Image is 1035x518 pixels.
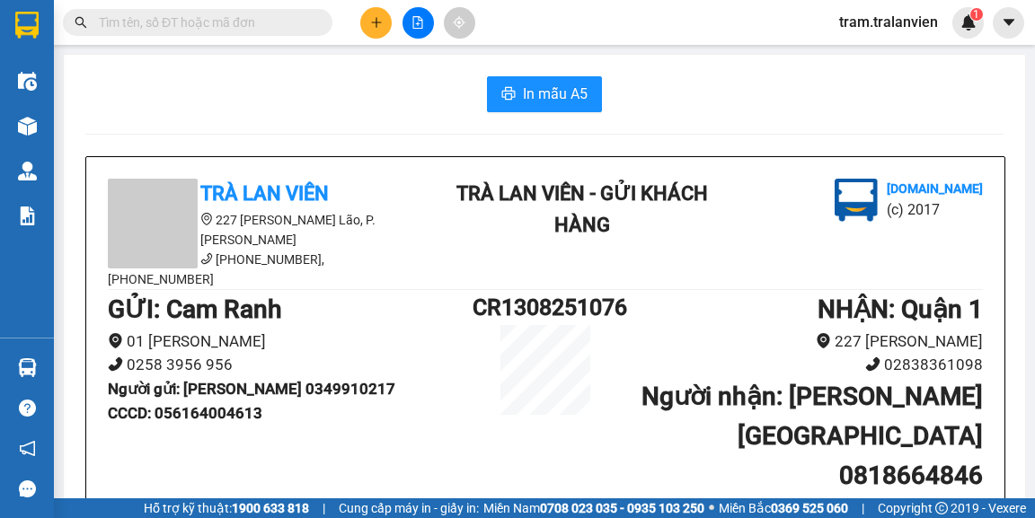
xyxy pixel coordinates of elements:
li: [PHONE_NUMBER], [PHONE_NUMBER] [108,250,431,289]
span: file-add [411,16,424,29]
li: 02838361098 [618,353,983,377]
li: 01 [PERSON_NAME] [108,329,473,354]
span: environment [816,333,831,348]
img: warehouse-icon [18,162,37,180]
strong: 1900 633 818 [232,501,309,515]
span: environment [200,213,213,225]
b: GỬI : Cam Ranh [108,294,282,324]
span: | [323,498,325,518]
span: copyright [935,502,948,514]
li: (c) 2017 [887,198,983,221]
button: printerIn mẫu A5 [487,76,602,112]
span: printer [501,86,516,103]
span: aim [453,16,465,29]
button: aim [444,7,475,39]
li: 0258 3956 956 [108,353,473,377]
span: plus [370,16,383,29]
span: 1 [973,8,979,21]
span: tram.tralanvien [825,11,952,33]
span: phone [200,252,213,265]
img: logo-vxr [15,12,39,39]
img: warehouse-icon [18,117,37,136]
b: Người nhận : [PERSON_NAME][GEOGRAPHIC_DATA] 0818664846 [641,382,983,490]
b: Người gửi : [PERSON_NAME] 0349910217 [108,380,395,398]
span: Miền Nam [483,498,704,518]
span: phone [108,356,123,372]
button: file-add [402,7,434,39]
span: question-circle [19,399,36,417]
b: [DOMAIN_NAME] [887,181,983,196]
span: search [75,16,87,29]
img: logo.jpg [835,179,878,222]
button: plus [360,7,392,39]
strong: 0708 023 035 - 0935 103 250 [540,501,704,515]
span: Miền Bắc [719,498,848,518]
span: Hỗ trợ kỹ thuật: [144,498,309,518]
span: In mẫu A5 [523,83,588,105]
sup: 1 [970,8,983,21]
span: message [19,480,36,497]
img: warehouse-icon [18,72,37,91]
b: NHẬN : Quận 1 [818,294,983,324]
span: Cung cấp máy in - giấy in: [339,498,479,518]
li: 227 [PERSON_NAME] [618,329,983,354]
span: | [862,498,864,518]
b: Trà Lan Viên [200,182,329,205]
span: notification [19,440,36,457]
input: Tìm tên, số ĐT hoặc mã đơn [99,13,311,32]
b: Trà Lan Viên - Gửi khách hàng [456,182,708,236]
h1: CR1308251076 [473,290,618,325]
img: icon-new-feature [960,14,977,31]
img: warehouse-icon [18,358,37,377]
span: environment [108,333,123,348]
strong: 0369 525 060 [771,501,848,515]
b: CCCD : 056164004613 [108,404,262,422]
span: caret-down [1001,14,1017,31]
span: ⚪️ [709,505,714,512]
li: 227 [PERSON_NAME] Lão, P. [PERSON_NAME] [108,210,431,250]
button: caret-down [993,7,1024,39]
span: phone [865,356,880,372]
img: solution-icon [18,206,37,225]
